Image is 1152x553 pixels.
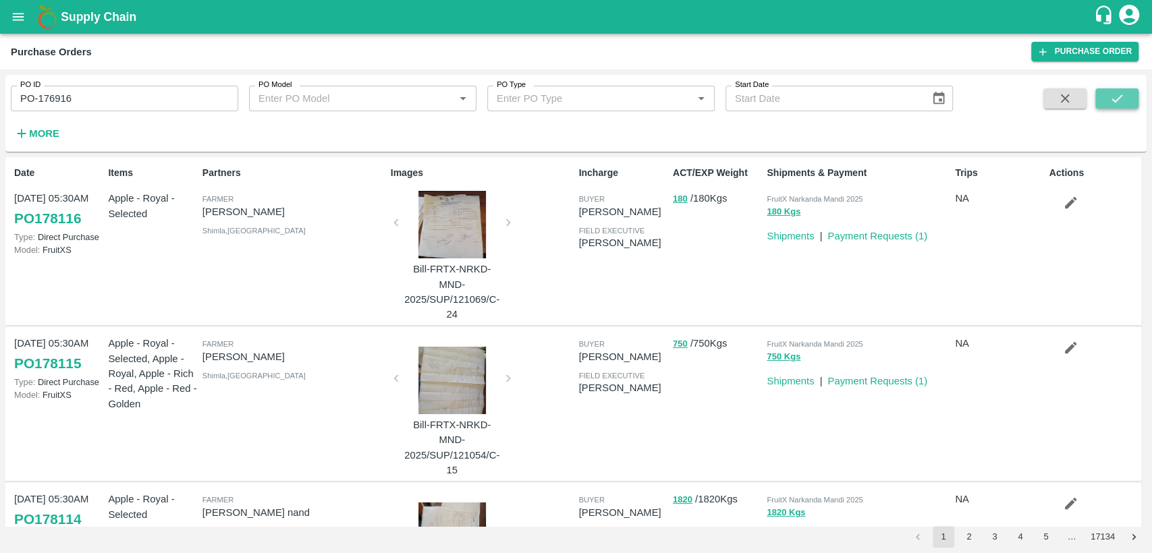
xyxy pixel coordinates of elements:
span: Farmer [202,340,234,348]
a: PO178116 [14,206,81,231]
p: Apple - Royal - Selected [108,191,196,221]
button: Go to page 4 [1010,526,1031,548]
button: Go to next page [1123,526,1145,548]
p: Date [14,166,103,180]
a: Purchase Order [1031,42,1139,61]
button: 180 Kgs [767,204,800,220]
p: / 750 Kgs [673,336,761,351]
p: Items [108,166,196,180]
p: FruitXS [14,243,103,256]
button: 1820 Kgs [767,505,805,521]
div: account of current user [1117,3,1141,31]
span: buyer [578,195,604,203]
p: ACT/EXP Weight [673,166,761,180]
div: | [814,524,822,544]
button: 180 [673,192,688,207]
a: Shipments [767,376,814,386]
label: PO Model [258,80,292,90]
p: Apple - Royal - Selected [108,492,196,522]
nav: pagination navigation [905,526,1147,548]
b: Supply Chain [61,10,136,24]
p: FruitXS [14,388,103,401]
p: Bill-FRTX-NRKD-MND-2025/SUP/121069/C-24 [402,262,503,322]
p: Apple - Royal - Selected, Apple - Royal, Apple - Rich - Red, Apple - Red - Golden [108,336,196,411]
span: Type: [14,232,35,242]
input: Enter PO ID [11,86,238,111]
button: open drawer [3,1,34,32]
button: Go to page 2 [958,526,980,548]
input: Enter PO Type [491,90,688,107]
p: Direct Purchase [14,231,103,243]
p: NA [955,191,1043,206]
div: | [814,368,822,388]
div: Purchase Orders [11,43,92,61]
span: Shimla , [GEOGRAPHIC_DATA] [202,227,306,235]
button: More [11,122,63,145]
button: Go to page 17134 [1087,526,1119,548]
button: 1820 [673,492,692,508]
a: Shipments [767,231,814,241]
p: [DATE] 05:30AM [14,191,103,206]
p: [PERSON_NAME] [578,235,667,250]
p: [PERSON_NAME] [578,204,667,219]
p: [PERSON_NAME] nand [202,505,385,520]
p: Direct Purchase [14,376,103,388]
a: PO178114 [14,507,81,531]
img: logo [34,3,61,30]
input: Start Date [725,86,921,111]
p: [DATE] 05:30AM [14,492,103,506]
span: FruitX Narkanda Mandi 2025 [767,195,862,203]
span: Model: [14,390,40,400]
button: 750 Kgs [767,349,800,365]
span: FruitX Narkanda Mandi 2025 [767,340,862,348]
span: Type: [14,377,35,387]
span: Farmer [202,496,234,504]
p: Images [391,166,574,180]
button: Open [454,90,472,107]
span: Model: [14,245,40,255]
button: Choose date [926,86,952,111]
button: Go to page 3 [984,526,1006,548]
button: page 1 [933,526,954,548]
span: buyer [578,340,604,348]
p: [PERSON_NAME] [578,380,667,395]
label: PO ID [20,80,40,90]
p: Bill-FRTX-NRKD-MND-2025/SUP/121054/C-15 [402,417,503,477]
p: [PERSON_NAME] [578,349,667,364]
p: [PERSON_NAME] [202,349,385,364]
button: Go to page 5 [1035,526,1057,548]
label: PO Type [497,80,526,90]
span: FruitX Narkanda Mandi 2025 [767,496,862,504]
a: Payment Requests (1) [827,376,927,386]
p: Trips [955,166,1043,180]
p: Actions [1049,166,1138,180]
button: Open [692,90,710,107]
a: Supply Chain [61,7,1093,26]
span: buyer [578,496,604,504]
p: / 1820 Kgs [673,492,761,507]
span: Farmer [202,195,234,203]
p: Partners [202,166,385,180]
a: PO178115 [14,351,81,376]
p: [PERSON_NAME] [578,505,667,520]
strong: More [29,128,59,139]
span: Shimla , [GEOGRAPHIC_DATA] [202,372,306,380]
button: 750 [673,337,688,352]
span: field executive [578,372,644,380]
span: field executive [578,227,644,235]
p: NA [955,336,1043,351]
p: Incharge [578,166,667,180]
p: / 180 Kgs [673,191,761,206]
p: [PERSON_NAME] [202,204,385,219]
p: [DATE] 05:30AM [14,336,103,351]
div: customer-support [1093,5,1117,29]
a: Payment Requests (1) [827,231,927,241]
label: Start Date [735,80,769,90]
p: Shipments & Payment [767,166,950,180]
input: Enter PO Model [253,90,450,107]
p: NA [955,492,1043,506]
div: | [814,223,822,243]
div: … [1061,531,1082,544]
